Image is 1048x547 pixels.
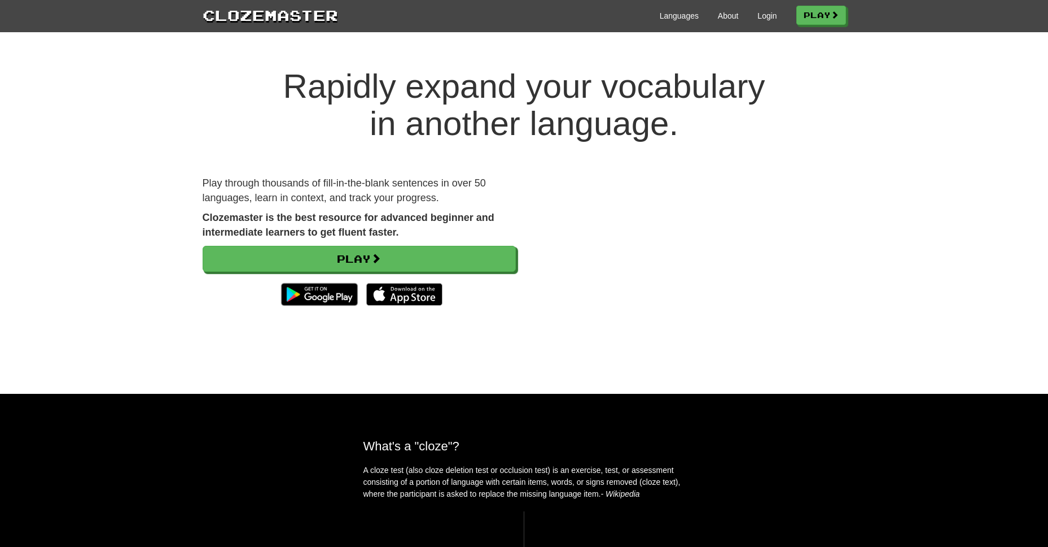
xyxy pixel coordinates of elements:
em: - Wikipedia [601,489,640,498]
img: Download_on_the_App_Store_Badge_US-UK_135x40-25178aeef6eb6b83b96f5f2d004eda3bffbb37122de64afbaef7... [366,283,442,306]
a: Play [203,246,516,272]
h2: What's a "cloze"? [363,439,685,453]
strong: Clozemaster is the best resource for advanced beginner and intermediate learners to get fluent fa... [203,212,494,238]
img: Get it on Google Play [275,277,363,311]
p: A cloze test (also cloze deletion test or occlusion test) is an exercise, test, or assessment con... [363,464,685,500]
p: Play through thousands of fill-in-the-blank sentences in over 50 languages, learn in context, and... [203,176,516,205]
a: About [718,10,739,21]
a: Clozemaster [203,5,338,25]
a: Play [796,6,846,25]
a: Languages [660,10,699,21]
a: Login [757,10,777,21]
